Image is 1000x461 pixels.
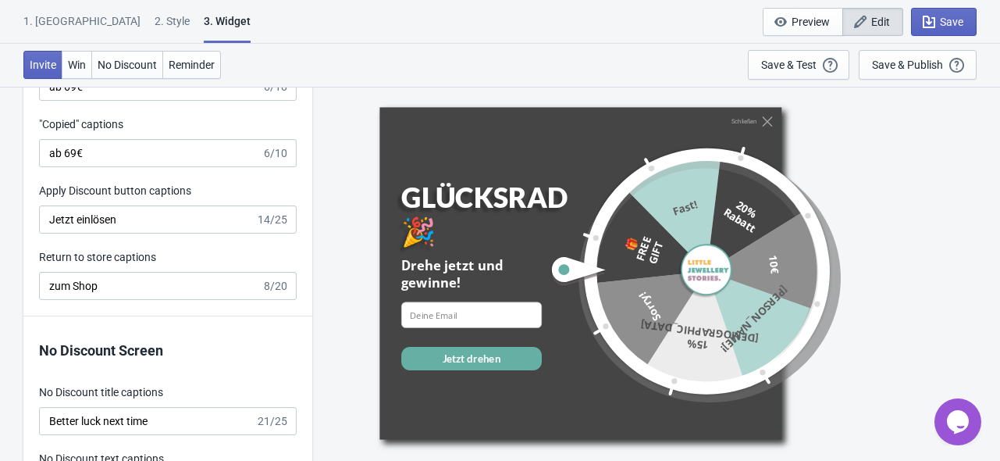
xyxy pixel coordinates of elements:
input: Deine Email [401,302,542,327]
span: Invite [30,59,56,71]
div: 3. Widget [204,13,251,43]
div: GLÜCKSRAD 🎉 [401,181,570,248]
div: Save & Test [761,59,817,71]
div: Save & Publish [872,59,943,71]
button: Save & Test [748,50,849,80]
div: Schließen [731,118,757,125]
button: Win [62,51,92,79]
span: Preview [792,16,830,28]
button: Invite [23,51,62,79]
span: Edit [871,16,890,28]
div: 2 . Style [155,13,190,41]
button: No Discount [91,51,163,79]
iframe: chat widget [934,398,984,445]
button: Preview [763,8,843,36]
span: No Discount [98,59,157,71]
label: No Discount title captions [39,384,163,400]
button: Save [911,8,977,36]
div: 1. [GEOGRAPHIC_DATA] [23,13,141,41]
label: "Copied" captions [39,116,123,132]
button: Reminder [162,51,221,79]
span: Reminder [169,59,215,71]
label: Apply Discount button captions [39,183,191,198]
div: Drehe jetzt und gewinne! [401,256,542,291]
span: Win [68,59,86,71]
button: Save & Publish [859,50,977,80]
div: Jetzt drehen [442,351,500,365]
button: Edit [842,8,903,36]
span: Save [940,16,963,28]
label: Return to store captions [39,249,156,265]
p: No Discount Screen [39,340,297,361]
